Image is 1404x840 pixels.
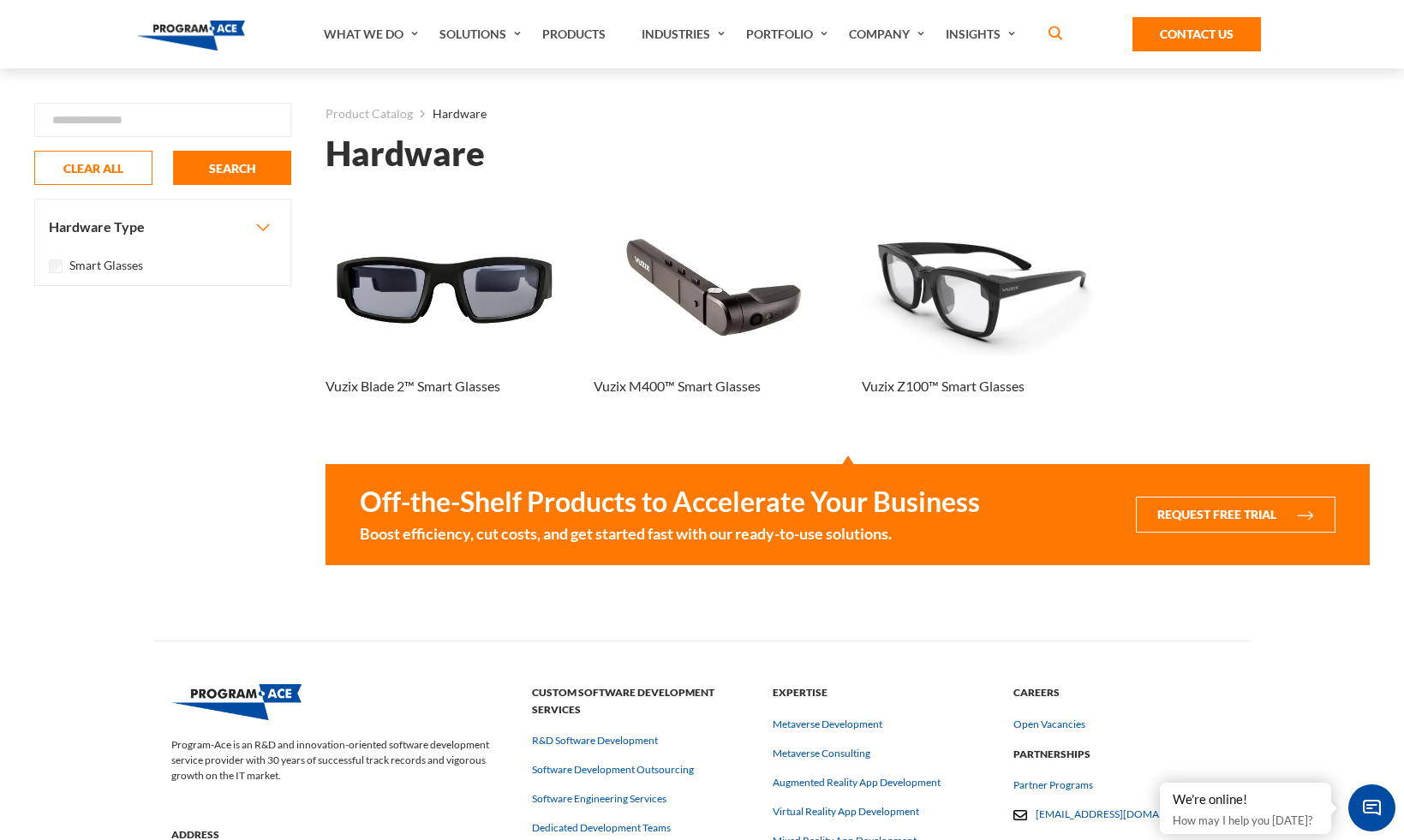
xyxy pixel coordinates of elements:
[326,220,566,423] a: Thumbnail - Vuzix Blade 2™ Smart Glasses Vuzix Blade 2™ Smart Glasses
[326,103,1370,125] nav: breadcrumb
[1036,807,1208,820] a: [EMAIL_ADDRESS][DOMAIN_NAME]
[862,220,1102,423] a: Thumbnail - Vuzix Z100™ Smart Glasses Vuzix Z100™ Smart Glasses
[862,376,1025,396] h3: Vuzix Z100™ Smart Glasses
[773,746,870,761] a: Metaverse Consulting
[773,775,941,790] a: Augmented Reality App Development
[1013,777,1093,793] a: Partner Programs
[413,103,487,125] li: Hardware
[1136,497,1335,533] button: Request Free Trial
[360,522,980,545] small: Boost efficiency, cut costs, and get started fast with our ready-to-use solutions.
[773,804,919,819] a: Virtual Reality App Development
[326,376,500,396] h3: Vuzix Blade 2™ Smart Glasses
[1173,791,1318,808] div: We're online!
[532,703,752,716] a: Custom Software Development Services
[1173,810,1318,831] p: How may I help you [DATE]?
[532,762,694,777] a: Software Development Outsourcing
[34,151,152,185] button: CLEAR ALL
[326,139,485,169] h1: Hardware
[773,684,993,701] strong: Expertise
[360,485,980,519] strong: Off-the-Shelf Products to Accelerate Your Business
[1348,784,1395,831] span: Chat Widget
[532,684,752,718] strong: Custom Software Development Services
[1132,17,1261,51] a: Contact Us
[137,21,246,51] img: Program-Ace
[326,103,413,125] a: Product Catalog
[1013,717,1085,732] a: Open Vacancies
[532,733,658,748] a: R&D Software Development
[773,717,882,732] a: Metaverse Development
[1013,746,1234,763] strong: Partnerships
[171,720,511,801] p: Program-Ace is an R&D and innovation-oriented software development service provider with 30 years...
[49,259,63,273] input: Smart Glasses
[35,200,290,254] button: Hardware Type
[171,684,302,720] img: Program-Ace
[594,220,834,423] a: Thumbnail - Vuzix M400™ Smart Glasses Vuzix M400™ Smart Glasses
[532,820,671,836] a: Dedicated Development Teams
[532,791,666,807] a: Software Engineering Services
[69,256,143,275] label: Smart Glasses
[594,376,761,396] h3: Vuzix M400™ Smart Glasses
[773,686,993,699] a: Expertise
[1013,684,1234,701] strong: Careers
